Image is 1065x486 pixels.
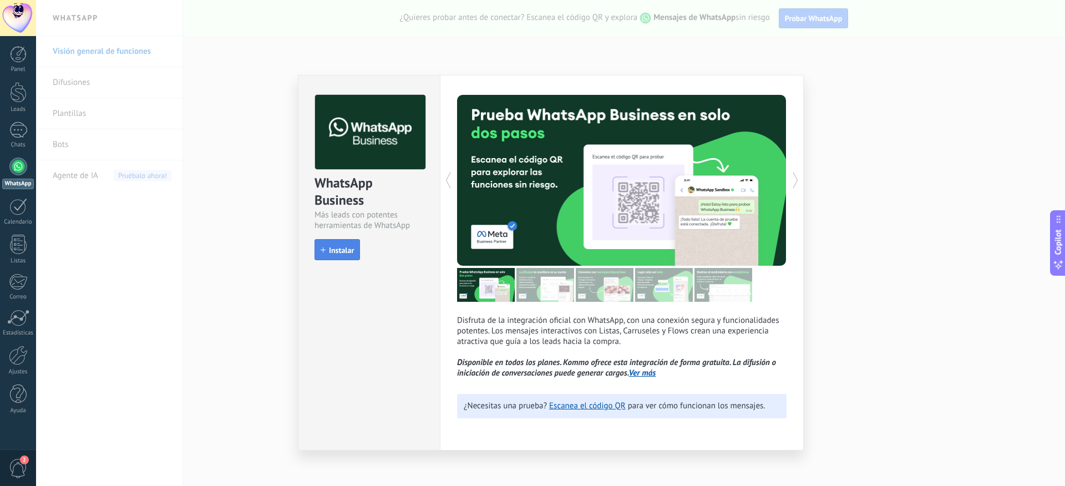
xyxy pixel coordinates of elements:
[2,66,34,73] div: Panel
[464,401,547,411] span: ¿Necesitas una prueba?
[315,210,424,231] div: Más leads con potentes herramientas de WhatsApp
[2,179,34,189] div: WhatsApp
[2,141,34,149] div: Chats
[694,268,752,302] img: tour_image_cc377002d0016b7ebaeb4dbe65cb2175.png
[2,257,34,265] div: Listas
[315,95,425,170] img: logo_main.png
[329,246,354,254] span: Instalar
[2,330,34,337] div: Estadísticas
[457,268,515,302] img: tour_image_7a4924cebc22ed9e3259523e50fe4fd6.png
[2,368,34,376] div: Ajustes
[2,407,34,414] div: Ayuda
[549,401,626,411] a: Escanea el código QR
[457,357,776,378] i: Disponible en todos los planes. Kommo ofrece esta integración de forma gratuita. La difusión o in...
[315,174,424,210] div: WhatsApp Business
[516,268,574,302] img: tour_image_cc27419dad425b0ae96c2716632553fa.png
[1053,230,1064,255] span: Copilot
[457,315,787,378] p: Disfruta de la integración oficial con WhatsApp, con una conexión segura y funcionalidades potent...
[635,268,693,302] img: tour_image_62c9952fc9cf984da8d1d2aa2c453724.png
[20,455,29,464] span: 2
[629,368,656,378] a: Ver más
[2,293,34,301] div: Correo
[628,401,765,411] span: para ver cómo funcionan los mensajes.
[315,239,360,260] button: Instalar
[2,106,34,113] div: Leads
[2,219,34,226] div: Calendario
[576,268,633,302] img: tour_image_1009fe39f4f058b759f0df5a2b7f6f06.png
